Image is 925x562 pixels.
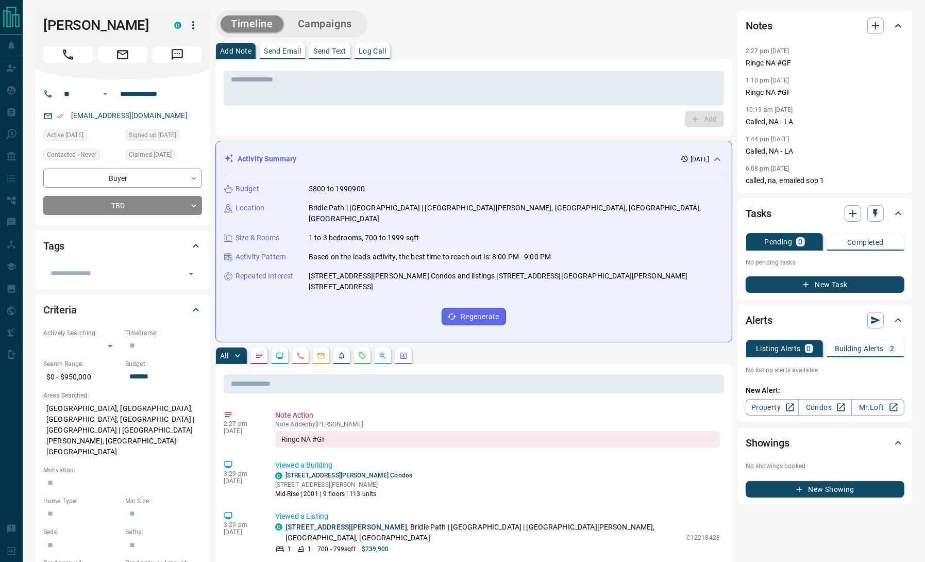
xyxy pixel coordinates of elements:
a: Condos [798,399,851,416]
p: Activity Summary [238,154,296,164]
p: Note Added by [PERSON_NAME] [275,421,720,428]
p: Timeframe: [125,328,202,338]
p: [GEOGRAPHIC_DATA], [GEOGRAPHIC_DATA], [GEOGRAPHIC_DATA], [GEOGRAPHIC_DATA] | [GEOGRAPHIC_DATA] | ... [43,400,202,460]
p: Home Type: [43,497,120,506]
div: Criteria [43,297,202,322]
div: Buyer [43,169,202,188]
div: Alerts [746,308,904,333]
h2: Notes [746,18,772,34]
p: Location [236,203,264,213]
p: C12218428 [686,533,720,542]
svg: Opportunities [379,352,387,360]
p: 10:19 am [DATE] [746,106,793,113]
div: condos.ca [275,523,282,531]
svg: Notes [255,352,263,360]
button: Open [99,88,111,100]
p: Ringc NA #GF [746,87,904,98]
p: 6:08 pm [DATE] [746,165,789,172]
div: Tags [43,234,202,258]
span: Contacted - Never [47,150,96,160]
div: Sat Mar 23 2019 [125,149,202,163]
span: Claimed [DATE] [129,150,172,160]
p: Areas Searched: [43,391,202,400]
div: Sat Jun 28 2025 [43,129,120,144]
div: Tasks [746,201,904,226]
p: Activity Pattern [236,252,286,262]
p: 1:10 pm [DATE] [746,77,789,84]
p: 3:29 pm [224,521,260,528]
p: Send Email [264,47,301,55]
h1: [PERSON_NAME] [43,17,159,34]
p: Listing Alerts [756,345,801,352]
h2: Criteria [43,302,77,318]
svg: Email Verified [57,112,64,120]
a: [STREET_ADDRESS][PERSON_NAME] [285,523,407,531]
p: Baths: [125,527,202,537]
a: [EMAIL_ADDRESS][DOMAIN_NAME] [71,111,188,120]
p: Viewed a Listing [275,511,720,522]
p: 2:27 pm [224,420,260,427]
p: Size & Rooms [236,233,280,243]
h2: Showings [746,435,789,451]
span: Email [98,46,147,63]
svg: Calls [296,352,305,360]
p: 2 [890,345,894,352]
div: Notes [746,13,904,38]
h2: Tasks [746,205,771,222]
p: Motivation: [43,466,202,475]
p: Pending [764,238,792,245]
p: Note Action [275,410,720,421]
p: 1 to 3 bedrooms, 700 to 1999 sqft [309,233,419,243]
span: Message [153,46,202,63]
p: Completed [847,239,884,246]
p: 5800 to 1990900 [309,184,365,194]
p: , Bridle Path | [GEOGRAPHIC_DATA] | [GEOGRAPHIC_DATA][PERSON_NAME], [GEOGRAPHIC_DATA], [GEOGRAPHI... [285,522,681,543]
div: Activity Summary[DATE] [224,150,724,169]
p: Based on the lead's activity, the best time to reach out is: 8:00 PM - 9:00 PM [309,252,551,262]
p: No listing alerts available [746,366,904,375]
button: Regenerate [442,308,506,325]
p: 0 [807,345,811,352]
div: TBD [43,196,202,215]
p: Bridle Path | [GEOGRAPHIC_DATA] | [GEOGRAPHIC_DATA][PERSON_NAME], [GEOGRAPHIC_DATA], [GEOGRAPHIC_... [309,203,724,224]
p: [DATE] [224,427,260,435]
svg: Requests [358,352,366,360]
p: [STREET_ADDRESS][PERSON_NAME] Condos and listings [STREET_ADDRESS][GEOGRAPHIC_DATA][PERSON_NAME][... [309,271,724,292]
p: Beds: [43,527,120,537]
p: Repeated Interest [236,271,293,282]
svg: Emails [317,352,325,360]
p: Mid-Rise | 2001 | 9 floors | 113 units [275,489,412,499]
div: condos.ca [275,472,282,480]
svg: Lead Browsing Activity [276,352,284,360]
p: Log Call [359,47,386,55]
p: 3:29 pm [224,470,260,477]
span: Call [43,46,93,63]
div: Ringc NA #GF [275,431,720,448]
p: Search Range: [43,359,120,369]
div: condos.ca [174,22,181,29]
h2: Alerts [746,312,772,328]
div: Showings [746,431,904,455]
span: Signed up [DATE] [129,130,176,140]
p: Send Text [313,47,346,55]
p: Building Alerts [835,345,884,352]
a: Mr.Loft [851,399,904,416]
p: 700 - 799 sqft [317,544,355,554]
p: Ringc NA #GF [746,58,904,69]
p: Called, NA - LA [746,146,904,157]
div: Fri Mar 22 2019 [125,129,202,144]
p: 0 [798,238,802,245]
p: Viewed a Building [275,460,720,471]
button: Open [184,267,198,281]
p: [DATE] [224,528,260,536]
p: Add Note [220,47,251,55]
svg: Agent Actions [399,352,408,360]
a: Property [746,399,799,416]
button: New Task [746,276,904,293]
p: 1:44 pm [DATE] [746,136,789,143]
p: Called, NA - LA [746,117,904,127]
p: $0 - $950,000 [43,369,120,386]
p: [STREET_ADDRESS][PERSON_NAME] [275,480,412,489]
p: 2:27 pm [DATE] [746,47,789,55]
p: 1 [288,544,291,554]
